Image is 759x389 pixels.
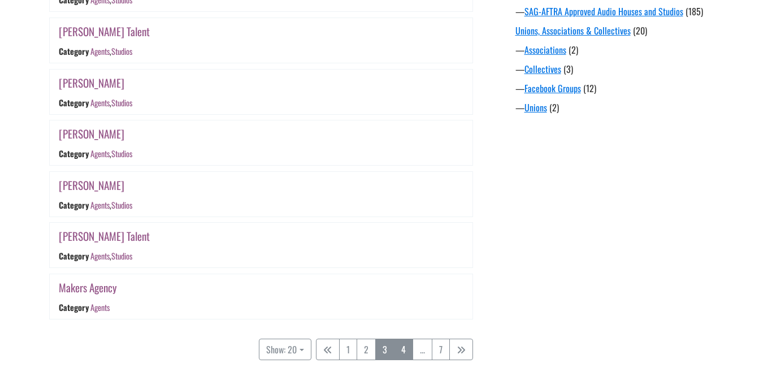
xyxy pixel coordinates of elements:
[111,148,132,159] a: Studios
[59,45,89,57] div: Category
[111,199,132,211] a: Studios
[111,250,132,262] a: Studios
[524,62,561,76] a: Collectives
[111,45,132,57] a: Studios
[357,339,376,360] a: 2
[686,5,703,18] span: (185)
[90,45,109,57] a: Agents
[90,199,109,211] a: Agents
[90,148,109,159] a: Agents
[394,339,413,360] a: 4
[59,228,150,244] a: [PERSON_NAME] Talent
[259,339,311,360] button: Show: 20
[90,148,132,159] div: ,
[515,62,719,76] div: —
[515,5,719,18] div: —
[515,24,631,37] a: Unions, Associations & Collectives
[59,250,89,262] div: Category
[432,339,450,360] a: 7
[59,23,150,40] a: [PERSON_NAME] Talent
[90,97,109,109] a: Agents
[524,101,547,114] a: Unions
[633,24,647,37] span: (20)
[59,279,117,296] a: Makers Agency
[515,101,719,114] div: —
[515,81,719,95] div: —
[59,301,89,313] div: Category
[563,62,573,76] span: (3)
[375,339,394,360] a: 3
[569,43,578,57] span: (2)
[90,97,132,109] div: ,
[59,148,89,159] div: Category
[90,199,132,211] div: ,
[59,177,124,193] a: [PERSON_NAME]
[515,43,719,57] div: —
[524,43,566,57] a: Associations
[524,81,581,95] a: Facebook Groups
[59,126,124,142] a: [PERSON_NAME]
[339,339,357,360] a: 1
[583,81,596,95] span: (12)
[90,301,109,313] a: Agents
[549,101,559,114] span: (2)
[59,97,89,109] div: Category
[111,97,132,109] a: Studios
[90,250,109,262] a: Agents
[59,199,89,211] div: Category
[90,45,132,57] div: ,
[524,5,683,18] a: SAG-AFTRA Approved Audio Houses and Studios
[59,75,124,91] a: [PERSON_NAME]
[90,250,132,262] div: ,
